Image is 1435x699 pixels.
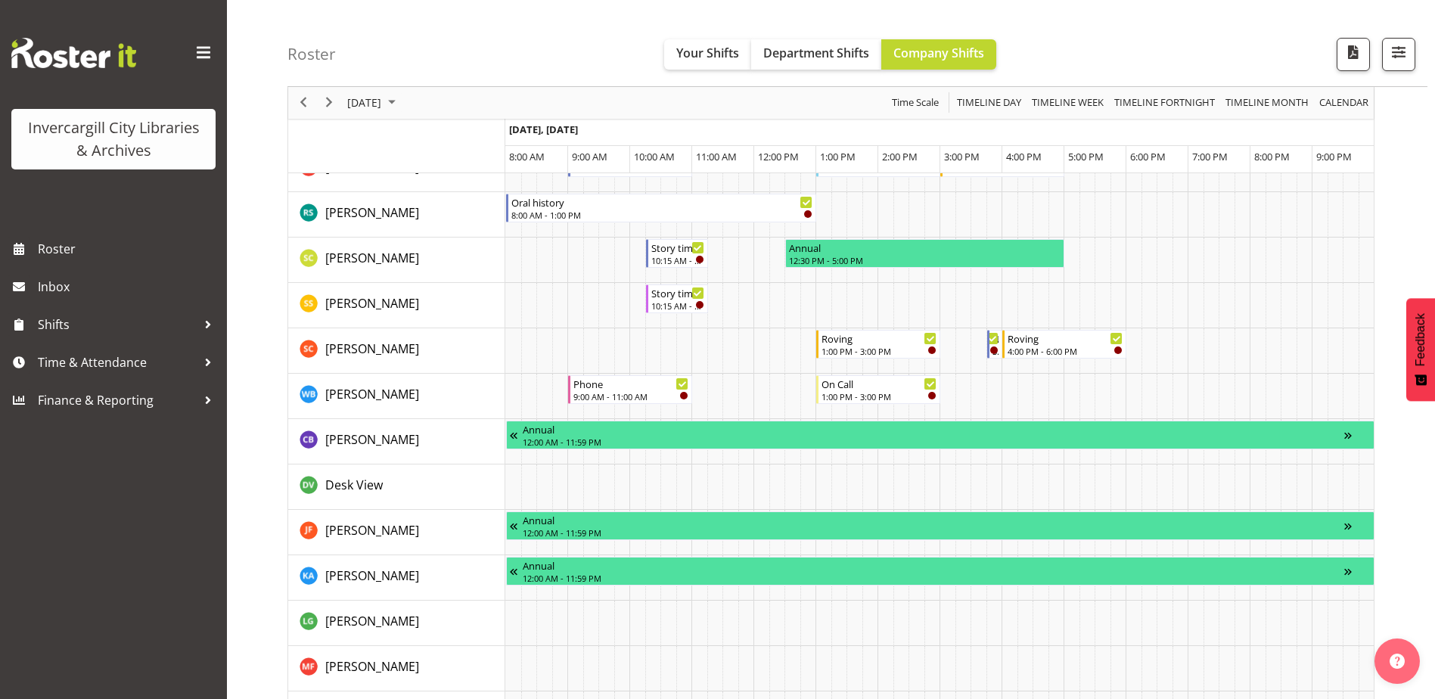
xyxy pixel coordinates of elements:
span: Department Shifts [763,45,869,61]
div: Story time [651,240,704,255]
span: Time & Attendance [38,351,197,374]
span: [PERSON_NAME] [325,567,419,584]
span: Timeline Week [1030,94,1105,113]
div: 12:00 AM - 11:59 PM [523,436,1344,448]
span: [PERSON_NAME] [325,386,419,402]
button: Feedback - Show survey [1406,298,1435,401]
button: Department Shifts [751,39,881,70]
span: Feedback [1414,313,1427,366]
td: Lisa Griffiths resource [288,601,505,646]
div: Chris Broad"s event - Annual Begin From Monday, September 15, 2025 at 12:00:00 AM GMT+12:00 Ends ... [506,421,1374,449]
a: [PERSON_NAME] [325,567,419,585]
img: help-xxl-2.png [1390,654,1405,669]
img: Rosterit website logo [11,38,136,68]
td: Desk View resource [288,464,505,510]
div: next period [316,87,342,119]
div: Roving [822,331,936,346]
div: previous period [290,87,316,119]
span: 5:00 PM [1068,150,1104,163]
div: 3:45 PM - 4:00 PM [992,345,999,357]
span: [PERSON_NAME] [325,522,419,539]
span: [PERSON_NAME] [325,613,419,629]
span: [PERSON_NAME] [325,159,419,176]
span: Company Shifts [893,45,984,61]
span: [DATE], [DATE] [509,123,578,136]
a: [PERSON_NAME] [325,249,419,267]
div: Annual [523,421,1344,436]
div: Annual [523,558,1344,573]
div: 4:00 PM - 6:00 PM [1008,345,1123,357]
a: [PERSON_NAME] [325,521,419,539]
span: 6:00 PM [1130,150,1166,163]
div: 12:00 AM - 11:59 PM [523,572,1344,584]
button: Next [319,94,340,113]
button: Filter Shifts [1382,38,1415,71]
span: [PERSON_NAME] [325,204,419,221]
span: 12:00 PM [758,150,799,163]
td: Samuel Carter resource [288,238,505,283]
span: Timeline Month [1224,94,1310,113]
td: Saranya Sarisa resource [288,283,505,328]
span: [PERSON_NAME] [325,431,419,448]
h4: Roster [287,45,336,63]
span: [PERSON_NAME] [325,340,419,357]
a: [PERSON_NAME] [325,430,419,449]
div: Samuel Carter"s event - Annual Begin From Wednesday, September 24, 2025 at 12:30:00 PM GMT+12:00 ... [785,239,1064,268]
a: [PERSON_NAME] [325,340,419,358]
div: 1:00 PM - 3:00 PM [822,390,936,402]
div: Story time [651,285,704,300]
span: 3:00 PM [944,150,980,163]
span: 8:00 AM [509,150,545,163]
div: Annual [523,512,1344,527]
button: Month [1317,94,1371,113]
a: Desk View [325,476,383,494]
span: Timeline Fortnight [1113,94,1216,113]
td: Rosie Stather resource [288,192,505,238]
div: 12:30 PM - 5:00 PM [789,254,1061,266]
div: Annual [789,240,1061,255]
div: 10:15 AM - 11:15 AM [651,300,704,312]
div: Phone [573,376,688,391]
a: [PERSON_NAME] [325,385,419,403]
div: Serena Casey"s event - Roving Begin From Wednesday, September 24, 2025 at 1:00:00 PM GMT+12:00 En... [816,330,940,359]
div: Serena Casey"s event - New book tagging Begin From Wednesday, September 24, 2025 at 3:45:00 PM GM... [987,330,1003,359]
span: Time Scale [890,94,940,113]
span: Desk View [325,477,383,493]
span: calendar [1318,94,1370,113]
td: Marianne Foster resource [288,646,505,691]
div: 8:00 AM - 1:00 PM [511,209,812,221]
div: Rosie Stather"s event - Oral history Begin From Wednesday, September 24, 2025 at 8:00:00 AM GMT+1... [506,194,816,222]
span: 11:00 AM [696,150,737,163]
td: Serena Casey resource [288,328,505,374]
div: Samuel Carter"s event - Story time Begin From Wednesday, September 24, 2025 at 10:15:00 AM GMT+12... [646,239,708,268]
td: Kathy Aloniu resource [288,555,505,601]
div: On Call [822,376,936,391]
span: [PERSON_NAME] [325,295,419,312]
span: Your Shifts [676,45,739,61]
span: Finance & Reporting [38,389,197,412]
button: Timeline Day [955,94,1024,113]
div: September 24, 2025 [342,87,405,119]
button: Company Shifts [881,39,996,70]
a: [PERSON_NAME] [325,657,419,676]
div: 9:00 AM - 11:00 AM [573,390,688,402]
div: Kathy Aloniu"s event - Annual Begin From Sunday, September 21, 2025 at 12:00:00 AM GMT+12:00 Ends... [506,557,1374,586]
a: [PERSON_NAME] [325,612,419,630]
span: [PERSON_NAME] [325,250,419,266]
button: September 2025 [345,94,402,113]
button: Timeline Week [1030,94,1107,113]
td: Willem Burger resource [288,374,505,419]
a: [PERSON_NAME] [325,294,419,312]
span: [DATE] [346,94,383,113]
button: Fortnight [1112,94,1218,113]
div: Joanne Forbes"s event - Annual Begin From Monday, September 22, 2025 at 12:00:00 AM GMT+12:00 End... [506,511,1374,540]
div: New book tagging [992,331,999,346]
span: 9:00 PM [1316,150,1352,163]
span: [PERSON_NAME] [325,658,419,675]
div: Serena Casey"s event - Roving Begin From Wednesday, September 24, 2025 at 4:00:00 PM GMT+12:00 En... [1002,330,1126,359]
span: 7:00 PM [1192,150,1228,163]
span: Shifts [38,313,197,336]
div: Invercargill City Libraries & Archives [26,116,200,162]
span: Timeline Day [955,94,1023,113]
div: 1:00 PM - 3:00 PM [822,345,936,357]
